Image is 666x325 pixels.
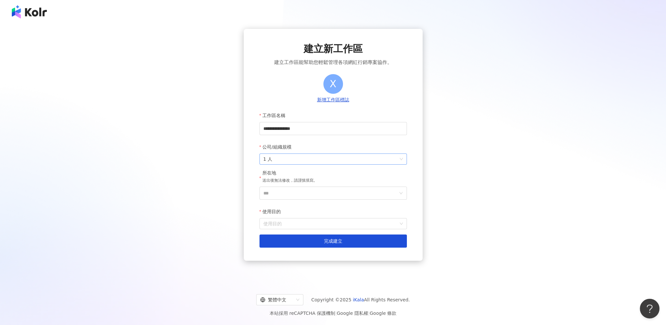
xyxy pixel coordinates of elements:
button: 完成建立 [259,234,407,248]
span: 本站採用 reCAPTCHA 保護機制 [270,309,396,317]
span: down [399,191,403,195]
span: Copyright © 2025 All Rights Reserved. [311,296,410,304]
a: Google 條款 [370,311,396,316]
span: 建立工作區能幫助您輕鬆管理各項網紅行銷專案協作。 [274,58,392,66]
div: 所在地 [262,170,317,176]
input: 工作區名稱 [259,122,407,135]
span: 建立新工作區 [304,42,363,56]
span: | [335,311,337,316]
span: 1 人 [263,154,403,164]
a: iKala [353,297,364,302]
div: 繁體中文 [260,295,294,305]
img: logo [12,5,47,18]
label: 公司/組織規模 [259,140,296,153]
a: Google 隱私權 [337,311,368,316]
span: 完成建立 [324,238,342,244]
span: X [330,76,336,91]
span: | [368,311,370,316]
button: 新增工作區標誌 [315,96,351,104]
label: 使用目的 [259,205,286,218]
p: 送出後無法修改，請謹慎填寫。 [262,177,317,184]
iframe: Help Scout Beacon - Open [640,299,659,318]
label: 工作區名稱 [259,109,290,122]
